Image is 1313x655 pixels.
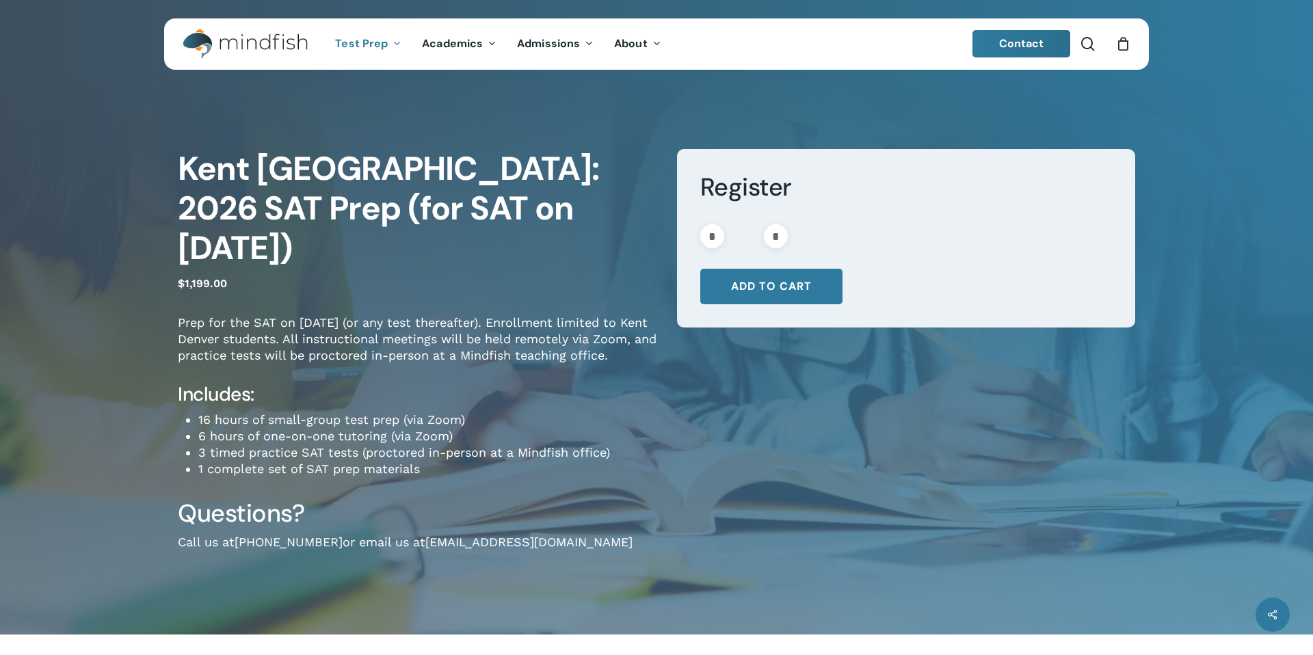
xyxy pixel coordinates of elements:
span: Admissions [517,36,580,51]
h4: Includes: [178,382,656,407]
li: 1 complete set of SAT prep materials [198,461,656,477]
a: [PHONE_NUMBER] [235,535,343,549]
h3: Register [700,172,1113,203]
bdi: 1,199.00 [178,277,227,290]
h3: Questions? [178,498,656,529]
span: Academics [422,36,483,51]
h1: Kent [GEOGRAPHIC_DATA]: 2026 SAT Prep (for SAT on [DATE]) [178,149,656,268]
span: Test Prep [335,36,388,51]
a: [EMAIL_ADDRESS][DOMAIN_NAME] [425,535,633,549]
a: Test Prep [325,38,412,50]
p: Call us at or email us at [178,534,656,569]
span: About [614,36,648,51]
input: Product quantity [728,224,760,248]
span: Contact [999,36,1044,51]
a: Academics [412,38,507,50]
li: 6 hours of one-on-one tutoring (via Zoom) [198,428,656,444]
li: 16 hours of small-group test prep (via Zoom) [198,412,656,428]
a: About [604,38,672,50]
li: 3 timed practice SAT tests (proctored in-person at a Mindfish office) [198,444,656,461]
a: Contact [972,30,1071,57]
button: Add to cart [700,269,843,304]
a: Admissions [507,38,604,50]
header: Main Menu [164,18,1149,70]
a: Cart [1115,36,1130,51]
nav: Main Menu [325,18,671,70]
p: Prep for the SAT on [DATE] (or any test thereafter). Enrollment limited to Kent Denver students. ... [178,315,656,382]
span: $ [178,277,185,290]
